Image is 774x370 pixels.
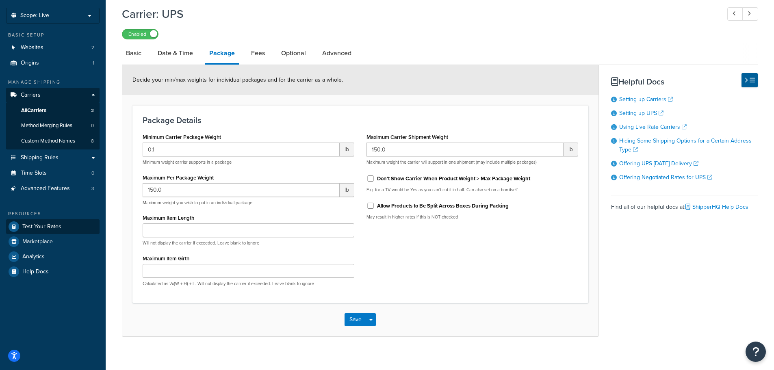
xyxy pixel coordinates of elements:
p: May result in higher rates if this is NOT checked [366,214,578,220]
a: Offering UPS [DATE] Delivery [619,159,698,168]
button: Hide Help Docs [741,73,758,87]
a: Carriers [6,88,100,103]
span: 0 [91,122,94,129]
span: Origins [21,60,39,67]
h1: Carrier: UPS [122,6,712,22]
label: Allow Products to Be Split Across Boxes During Packing [377,202,509,210]
a: ShipperHQ Help Docs [685,203,748,211]
label: Enabled [122,29,158,39]
li: Advanced Features [6,181,100,196]
a: Shipping Rules [6,150,100,165]
a: Fees [247,43,269,63]
p: Will not display the carrier if exceeded. Leave blank to ignore [143,240,354,246]
span: Decide your min/max weights for individual packages and for the carrier as a whole. [132,76,343,84]
a: Time Slots0 [6,166,100,181]
span: All Carriers [21,107,46,114]
label: Maximum Per Package Weight [143,175,214,181]
li: Custom Method Names [6,134,100,149]
li: Origins [6,56,100,71]
a: Setting up Carriers [619,95,673,104]
a: Offering Negotiated Rates for UPS [619,173,712,182]
h3: Helpful Docs [611,77,758,86]
span: Scope: Live [20,12,49,19]
a: Basic [122,43,145,63]
li: Carriers [6,88,100,149]
li: Method Merging Rules [6,118,100,133]
a: Using Live Rate Carriers [619,123,687,131]
div: Basic Setup [6,32,100,39]
a: Hiding Some Shipping Options for a Certain Address Type [619,136,752,154]
span: 2 [91,44,94,51]
span: 1 [93,60,94,67]
span: Test Your Rates [22,223,61,230]
span: Custom Method Names [21,138,75,145]
a: Help Docs [6,264,100,279]
label: Minimum Carrier Package Weight [143,134,221,140]
span: lb [340,183,354,197]
span: Advanced Features [21,185,70,192]
a: Test Your Rates [6,219,100,234]
div: Find all of our helpful docs at: [611,195,758,213]
span: 8 [91,138,94,145]
a: Setting up UPS [619,109,663,117]
label: Don't Show Carrier When Product Weight > Max Package Weight [377,175,530,182]
a: Method Merging Rules0 [6,118,100,133]
a: Analytics [6,249,100,264]
h3: Package Details [143,116,578,125]
a: Custom Method Names8 [6,134,100,149]
span: Shipping Rules [21,154,59,161]
a: Next Record [742,7,758,21]
span: 2 [91,107,94,114]
a: Previous Record [727,7,743,21]
span: Time Slots [21,170,47,177]
li: Websites [6,40,100,55]
span: Websites [21,44,43,51]
p: E.g. for a TV would be Yes as you can't cut it in half. Can also set on a box itself [366,187,578,193]
span: Analytics [22,253,45,260]
a: Websites2 [6,40,100,55]
label: Maximum Item Length [143,215,194,221]
span: 0 [91,170,94,177]
span: 3 [91,185,94,192]
a: Marketplace [6,234,100,249]
a: Date & Time [154,43,197,63]
p: Calculated as 2x(W + H) + L. Will not display the carrier if exceeded. Leave blank to ignore [143,281,354,287]
span: Method Merging Rules [21,122,72,129]
label: Maximum Carrier Shipment Weight [366,134,448,140]
span: Carriers [21,92,41,99]
div: Resources [6,210,100,217]
span: Help Docs [22,268,49,275]
a: Advanced Features3 [6,181,100,196]
li: Time Slots [6,166,100,181]
span: lb [564,143,578,156]
p: Maximum weight the carrier will support in one shipment (may include multiple packages) [366,159,578,165]
a: Optional [277,43,310,63]
p: Maximum weight you wish to put in an individual package [143,200,354,206]
span: lb [340,143,354,156]
a: Origins1 [6,56,100,71]
button: Open Resource Center [746,342,766,362]
p: Minimum weight carrier supports in a package [143,159,354,165]
button: Save [345,313,366,326]
a: Advanced [318,43,356,63]
label: Maximum Item Girth [143,255,189,262]
div: Manage Shipping [6,79,100,86]
span: Marketplace [22,238,53,245]
a: Package [205,43,239,65]
a: AllCarriers2 [6,103,100,118]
